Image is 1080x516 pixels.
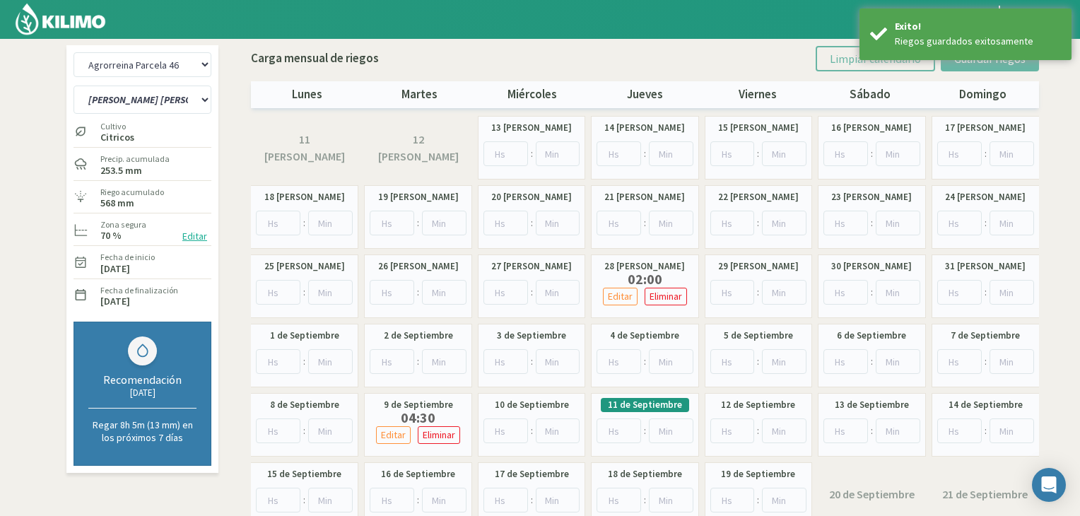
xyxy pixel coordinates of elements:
[531,423,533,438] span: :
[823,280,868,305] input: Hs
[418,426,460,444] button: Eliminar
[536,280,580,305] input: Min
[100,264,130,274] label: [DATE]
[491,190,572,204] label: 20 [PERSON_NAME]
[710,488,755,512] input: Hs
[608,467,682,481] label: 18 de Septiembre
[816,46,935,71] button: Limpiar calendario
[497,329,566,343] label: 3 de Septiembre
[483,141,528,166] input: Hs
[757,354,759,369] span: :
[100,199,134,208] label: 568 mm
[376,426,411,444] button: Editar
[710,418,755,443] input: Hs
[876,418,920,443] input: Min
[871,423,873,438] span: :
[422,349,466,374] input: Min
[871,285,873,300] span: :
[718,121,799,135] label: 15 [PERSON_NAME]
[937,211,982,235] input: Hs
[721,398,795,412] label: 12 de Septiembre
[937,141,982,166] input: Hs
[100,218,146,231] label: Zona segura
[100,231,122,240] label: 70 %
[256,349,300,374] input: Hs
[644,216,646,230] span: :
[417,354,419,369] span: :
[814,86,926,104] p: sábado
[823,418,868,443] input: Hs
[985,146,987,161] span: :
[718,259,799,274] label: 29 [PERSON_NAME]
[251,49,379,68] p: Carga mensual de riegos
[985,285,987,300] span: :
[363,86,476,104] p: martes
[985,216,987,230] span: :
[604,190,685,204] label: 21 [PERSON_NAME]
[942,486,1028,503] label: 21 de Septiembre
[990,141,1034,166] input: Min
[589,86,701,104] p: jueves
[762,211,806,235] input: Min
[370,488,414,512] input: Hs
[871,146,873,161] span: :
[483,488,528,512] input: Hs
[264,259,345,274] label: 25 [PERSON_NAME]
[876,280,920,305] input: Min
[88,418,196,444] p: Regar 8h 5m (13 mm) en los próximos 7 días
[762,418,806,443] input: Min
[985,423,987,438] span: :
[757,285,759,300] span: :
[823,349,868,374] input: Hs
[762,488,806,512] input: Min
[876,211,920,235] input: Min
[597,488,641,512] input: Hs
[823,141,868,166] input: Hs
[483,418,528,443] input: Hs
[531,285,533,300] span: :
[378,259,459,274] label: 26 [PERSON_NAME]
[710,141,755,166] input: Hs
[308,280,353,305] input: Min
[384,329,453,343] label: 2 de Septiembre
[757,493,759,508] span: :
[308,488,353,512] input: Min
[945,259,1026,274] label: 31 [PERSON_NAME]
[483,349,528,374] input: Hs
[649,141,693,166] input: Min
[990,211,1034,235] input: Min
[308,211,353,235] input: Min
[483,211,528,235] input: Hs
[757,146,759,161] span: :
[256,418,300,443] input: Hs
[650,288,682,305] p: Eliminar
[256,280,300,305] input: Hs
[100,297,130,306] label: [DATE]
[701,86,814,104] p: viernes
[370,280,414,305] input: Hs
[835,398,909,412] label: 13 de Septiembre
[417,285,419,300] span: :
[308,349,353,374] input: Min
[927,86,1039,104] p: domingo
[644,423,646,438] span: :
[945,121,1026,135] label: 17 [PERSON_NAME]
[303,285,305,300] span: :
[829,486,915,503] label: 20 de Septiembre
[823,211,868,235] input: Hs
[724,329,793,343] label: 5 de Septiembre
[100,186,164,199] label: Riego acumulado
[762,349,806,374] input: Min
[871,354,873,369] span: :
[531,354,533,369] span: :
[536,418,580,443] input: Min
[718,190,799,204] label: 22 [PERSON_NAME]
[597,211,641,235] input: Hs
[604,121,685,135] label: 14 [PERSON_NAME]
[371,131,464,165] label: 12 [PERSON_NAME]
[644,493,646,508] span: :
[599,274,691,285] label: 02:00
[422,280,466,305] input: Min
[417,216,419,230] span: :
[370,349,414,374] input: Hs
